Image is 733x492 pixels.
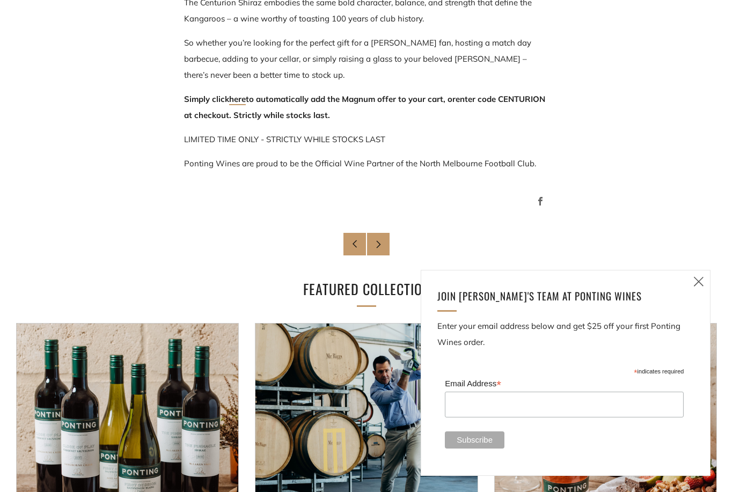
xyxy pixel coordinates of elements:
[445,376,684,391] label: Email Address
[229,94,246,105] a: here
[189,278,544,300] h2: Featured collection
[445,365,684,376] div: indicates required
[184,94,456,104] span: Simply click to automatically add the Magnum offer to your cart, or
[229,110,330,120] span: . Strictly while stocks last.
[437,318,694,350] p: Enter your email address below and get $25 off your first Ponting Wines order.
[184,38,531,80] span: So whether you’re looking for the perfect gift for a [PERSON_NAME] fan, hosting a match day barbe...
[184,158,536,168] span: Ponting Wines are proud to be the Official Wine Partner of the North Melbourne Football Club.
[184,131,549,148] p: LIMITED TIME ONLY - STRICTLY WHILE STOCKS LAST
[437,287,681,305] h4: Join [PERSON_NAME]'s team at ponting Wines
[445,431,504,449] input: Subscribe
